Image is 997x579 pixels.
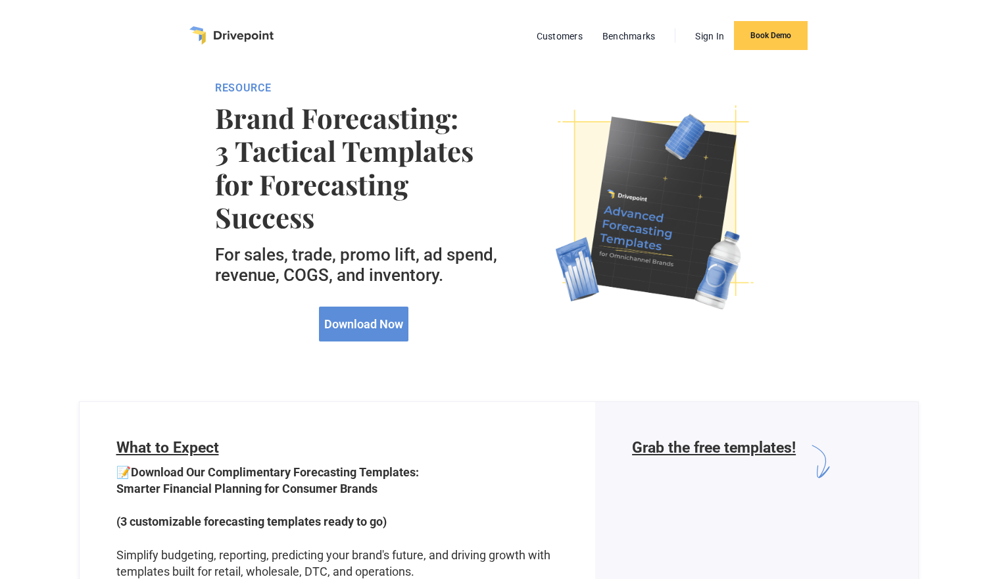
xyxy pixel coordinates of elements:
[215,245,512,286] h5: For sales, trade, promo lift, ad spend, revenue, COGS, and inventory.
[530,28,589,45] a: Customers
[319,307,408,341] a: Download Now
[734,21,808,50] a: Book Demo
[632,439,796,484] h6: Grab the free templates!
[689,28,731,45] a: Sign In
[116,515,387,528] strong: (3 customizable forecasting templates ready to go)
[596,28,662,45] a: Benchmarks
[116,439,219,457] span: What to Expect
[215,101,512,234] strong: Brand Forecasting: 3 Tactical Templates for Forecasting Success
[215,82,512,95] div: RESOURCE
[116,465,419,495] strong: Download Our Complimentary Forecasting Templates: Smarter Financial Planning for Consumer Brands
[189,26,274,45] a: home
[796,439,841,484] img: arrow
